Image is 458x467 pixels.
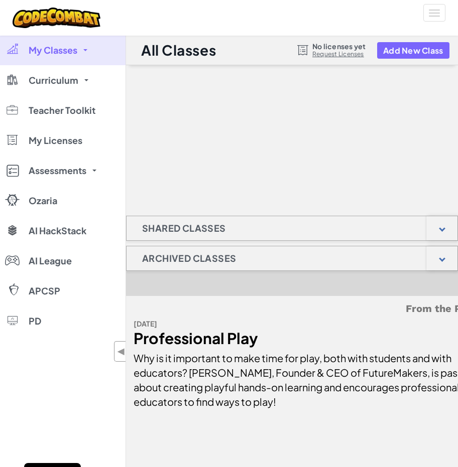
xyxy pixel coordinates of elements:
img: CodeCombat logo [13,8,100,28]
span: My Classes [29,46,77,55]
span: AI League [29,256,72,265]
h1: Shared Classes [127,216,242,241]
span: Assessments [29,166,86,175]
span: Ozaria [29,196,57,205]
span: My Licenses [29,136,82,145]
a: Request Licenses [312,50,366,58]
button: Add New Class [377,42,449,59]
span: Curriculum [29,76,78,85]
span: No licenses yet [312,42,366,50]
span: Teacher Toolkit [29,106,95,115]
h1: Archived Classes [127,246,252,271]
span: ◀ [117,344,126,359]
span: AI HackStack [29,226,86,235]
h1: All Classes [141,41,216,60]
